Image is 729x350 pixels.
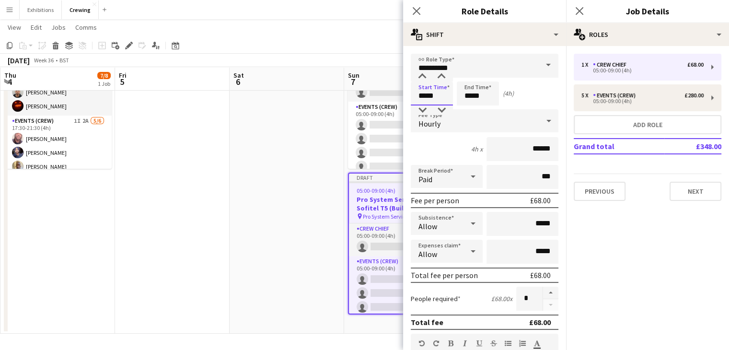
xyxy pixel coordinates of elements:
[348,71,359,80] span: Sun
[31,23,42,32] span: Edit
[433,339,440,347] button: Redo
[687,61,704,68] div: £68.00
[4,69,112,116] app-card-role: Crew Chief2/217:30-21:30 (4h)[PERSON_NAME][PERSON_NAME]
[411,196,459,205] div: Fee per person
[462,339,468,347] button: Italic
[491,294,512,303] div: £68.00 x
[490,339,497,347] button: Strikethrough
[574,182,625,201] button: Previous
[32,57,56,64] span: Week 36
[476,339,483,347] button: Underline
[47,21,69,34] a: Jobs
[403,23,566,46] div: Shift
[4,21,25,34] a: View
[581,61,593,68] div: 1 x
[581,92,593,99] div: 5 x
[670,182,721,201] button: Next
[566,5,729,17] h3: Job Details
[233,71,244,80] span: Sat
[581,99,704,104] div: 05:00-09:00 (4h)
[348,173,455,315] app-job-card: Draft05:00-09:00 (4h)0/6Pro System Services - Sofitel T5 (Build) Pro System Services - Sofitel T5...
[357,187,395,194] span: 05:00-09:00 (4h)
[574,139,664,154] td: Grand total
[348,102,455,190] app-card-role: Events (Crew)0/505:00-09:00 (4h)
[581,68,704,73] div: 05:00-09:00 (4h)
[593,61,630,68] div: Crew Chief
[119,71,127,80] span: Fri
[566,23,729,46] div: Roles
[8,56,30,65] div: [DATE]
[533,339,540,347] button: Text Color
[51,23,66,32] span: Jobs
[418,175,432,184] span: Paid
[4,116,112,218] app-card-role: Events (Crew)1I2A5/617:30-21:30 (4h)[PERSON_NAME][PERSON_NAME][PERSON_NAME]
[530,270,551,280] div: £68.00
[519,339,526,347] button: Ordered List
[8,23,21,32] span: View
[232,76,244,87] span: 6
[543,287,558,299] button: Increase
[411,270,478,280] div: Total fee per person
[98,80,110,87] div: 1 Job
[75,23,97,32] span: Comms
[27,21,46,34] a: Edit
[348,27,455,169] app-job-card: 05:00-09:00 (4h)0/6Pro System Services - Sofitel T5 (Build) Pro System Services - Sofitel T5 (Bui...
[593,92,639,99] div: Events (Crew)
[62,0,99,19] button: Crewing
[71,21,101,34] a: Comms
[418,249,437,259] span: Allow
[349,195,454,212] h3: Pro System Services - Sofitel T5 (Build)
[403,5,566,17] h3: Role Details
[4,27,112,169] app-job-card: 17:30-21:30 (4h)7/8Luxor Music - 02 Intercontinental (Derig) o2 Intercontinental (Derig)2 RolesCr...
[349,174,454,181] div: Draft
[363,213,430,220] span: Pro System Services - Sofitel T5 (Build)
[664,139,721,154] td: £348.00
[411,294,461,303] label: People required
[684,92,704,99] div: £280.00
[411,317,443,327] div: Total fee
[574,115,721,134] button: Add role
[447,339,454,347] button: Bold
[97,72,111,79] span: 7/8
[20,0,62,19] button: Exhibitions
[530,196,551,205] div: £68.00
[347,76,359,87] span: 7
[3,76,16,87] span: 4
[503,89,514,98] div: (4h)
[471,145,483,153] div: 4h x
[59,57,69,64] div: BST
[418,119,440,128] span: Hourly
[4,71,16,80] span: Thu
[418,339,425,347] button: Undo
[529,317,551,327] div: £68.00
[349,223,454,256] app-card-role: Crew Chief0/105:00-09:00 (4h)
[349,256,454,344] app-card-role: Events (Crew)0/505:00-09:00 (4h)
[505,339,511,347] button: Unordered List
[418,222,437,231] span: Allow
[117,76,127,87] span: 5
